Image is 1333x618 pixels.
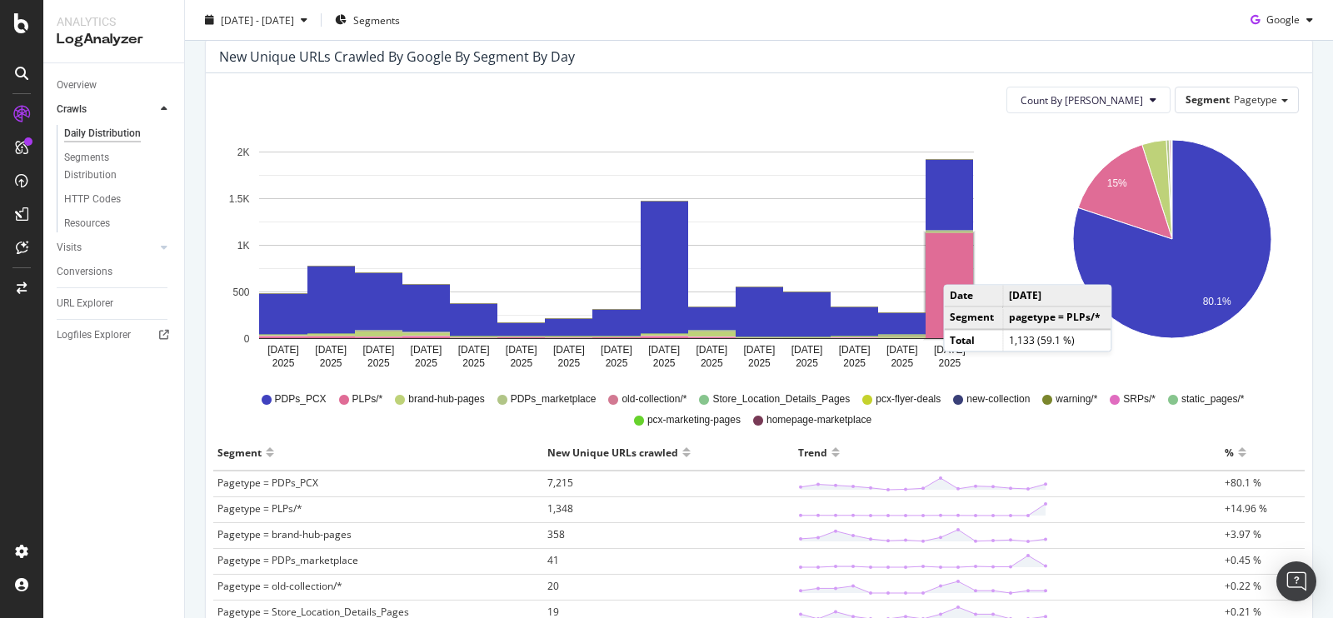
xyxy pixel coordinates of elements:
[1106,178,1126,190] text: 15%
[876,392,941,406] span: pcx-flyer-deals
[57,101,87,118] div: Crawls
[796,357,818,369] text: 2025
[653,357,676,369] text: 2025
[843,357,866,369] text: 2025
[198,7,314,33] button: [DATE] - [DATE]
[64,149,157,184] div: Segments Distribution
[944,286,1002,307] td: Date
[57,101,156,118] a: Crawls
[57,263,172,281] a: Conversions
[1021,93,1143,107] span: Count By Day
[219,48,575,65] div: New Unique URLs crawled by google by Segment by Day
[57,77,97,94] div: Overview
[275,392,327,406] span: PDPs_PCX
[1186,92,1230,107] span: Segment
[798,439,827,466] div: Trend
[328,7,407,33] button: Segments
[934,344,966,356] text: [DATE]
[415,357,437,369] text: 2025
[606,357,628,369] text: 2025
[352,392,383,406] span: PLPs/*
[64,125,172,142] a: Daily Distribution
[217,439,262,466] div: Segment
[221,12,294,27] span: [DATE] - [DATE]
[267,344,299,356] text: [DATE]
[696,344,727,356] text: [DATE]
[886,344,918,356] text: [DATE]
[622,392,686,406] span: old-collection/*
[217,527,352,541] span: Pagetype = brand-hub-pages
[57,239,156,257] a: Visits
[648,344,680,356] text: [DATE]
[601,344,632,356] text: [DATE]
[944,329,1002,351] td: Total
[1006,87,1171,113] button: Count By [PERSON_NAME]
[506,344,537,356] text: [DATE]
[232,287,249,298] text: 500
[57,295,172,312] a: URL Explorer
[64,215,172,232] a: Resources
[547,527,565,541] span: 358
[64,191,172,208] a: HTTP Codes
[57,13,171,30] div: Analytics
[1202,296,1231,307] text: 80.1%
[547,476,573,490] span: 7,215
[57,239,82,257] div: Visits
[462,357,485,369] text: 2025
[64,191,121,208] div: HTTP Codes
[1234,92,1277,107] span: Pagetype
[547,579,559,593] span: 20
[367,357,390,369] text: 2025
[939,357,961,369] text: 2025
[712,392,850,406] span: Store_Location_Details_Pages
[1181,392,1244,406] span: static_pages/*
[57,30,171,49] div: LogAnalyzer
[748,357,771,369] text: 2025
[57,326,131,344] div: Logfiles Explorer
[701,357,723,369] text: 2025
[272,357,295,369] text: 2025
[839,344,871,356] text: [DATE]
[57,326,172,344] a: Logfiles Explorer
[1225,501,1267,516] span: +14.96 %
[57,295,113,312] div: URL Explorer
[1123,392,1156,406] span: SRPs/*
[744,344,776,356] text: [DATE]
[766,413,871,427] span: homepage-marketplace
[57,77,172,94] a: Overview
[1244,7,1320,33] button: Google
[320,357,342,369] text: 2025
[1048,127,1296,376] svg: A chart.
[219,127,1013,376] svg: A chart.
[362,344,394,356] text: [DATE]
[966,392,1030,406] span: new-collection
[244,333,250,345] text: 0
[217,501,302,516] span: Pagetype = PLPs/*
[57,263,112,281] div: Conversions
[217,579,342,593] span: Pagetype = old-collection/*
[547,439,678,466] div: New Unique URLs crawled
[64,125,141,142] div: Daily Distribution
[408,392,484,406] span: brand-hub-pages
[1056,392,1097,406] span: warning/*
[217,553,358,567] span: Pagetype = PDPs_marketplace
[1225,527,1261,541] span: +3.97 %
[1266,12,1300,27] span: Google
[791,344,823,356] text: [DATE]
[1003,329,1111,351] td: 1,133 (59.1 %)
[647,413,741,427] span: pcx-marketing-pages
[1225,579,1261,593] span: +0.22 %
[547,501,573,516] span: 1,348
[1225,476,1261,490] span: +80.1 %
[558,357,581,369] text: 2025
[229,193,250,205] text: 1.5K
[64,149,172,184] a: Segments Distribution
[458,344,490,356] text: [DATE]
[510,357,532,369] text: 2025
[1225,553,1261,567] span: +0.45 %
[547,553,559,567] span: 41
[237,147,250,158] text: 2K
[1276,561,1316,601] div: Open Intercom Messenger
[1003,286,1111,307] td: [DATE]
